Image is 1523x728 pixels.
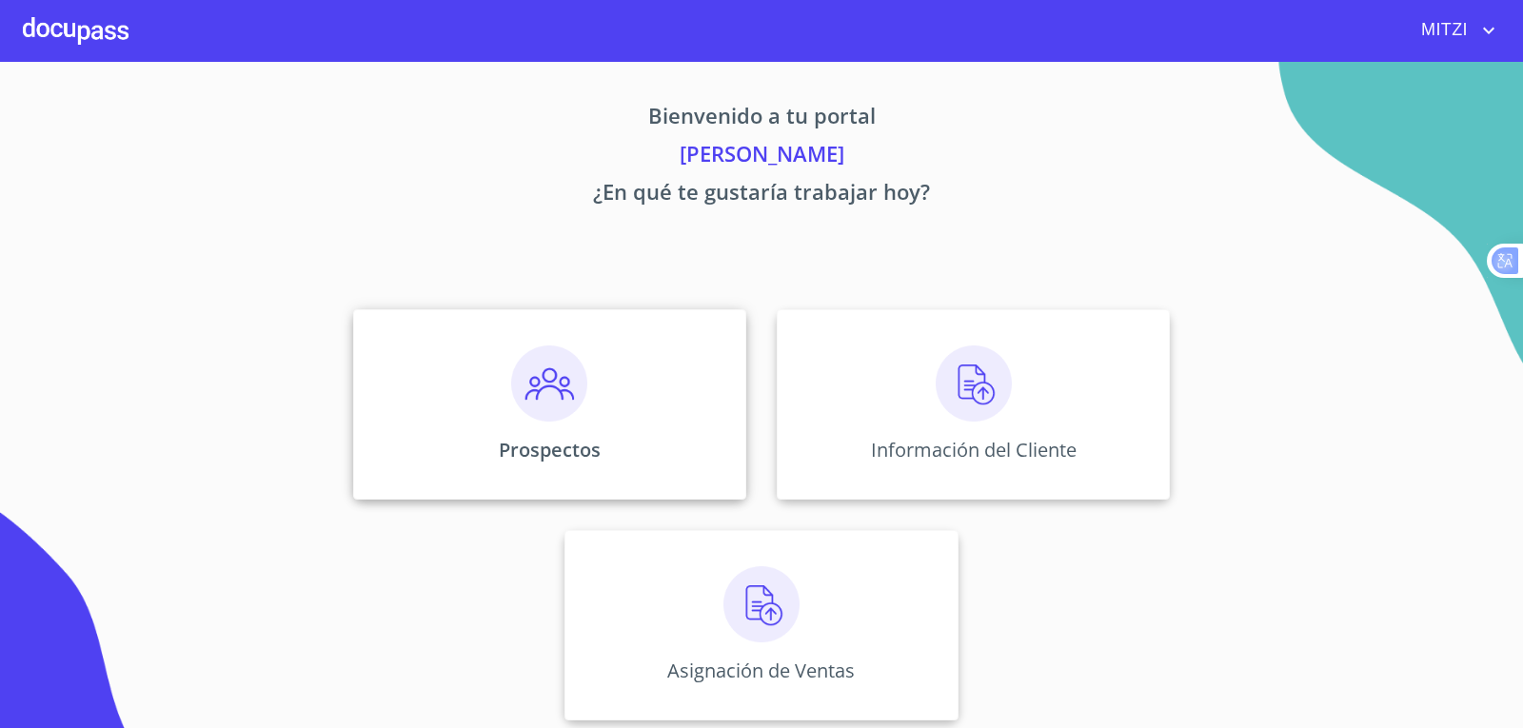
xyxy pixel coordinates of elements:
span: MITZI [1407,15,1477,46]
p: Prospectos [499,437,601,462]
p: ¿En qué te gustaría trabajar hoy? [175,176,1348,214]
p: Asignación de Ventas [667,658,855,683]
img: prospectos.png [511,345,587,422]
button: account of current user [1407,15,1500,46]
p: Información del Cliente [871,437,1077,462]
img: carga.png [936,345,1012,422]
p: Bienvenido a tu portal [175,100,1348,138]
p: [PERSON_NAME] [175,138,1348,176]
img: carga.png [723,566,800,642]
